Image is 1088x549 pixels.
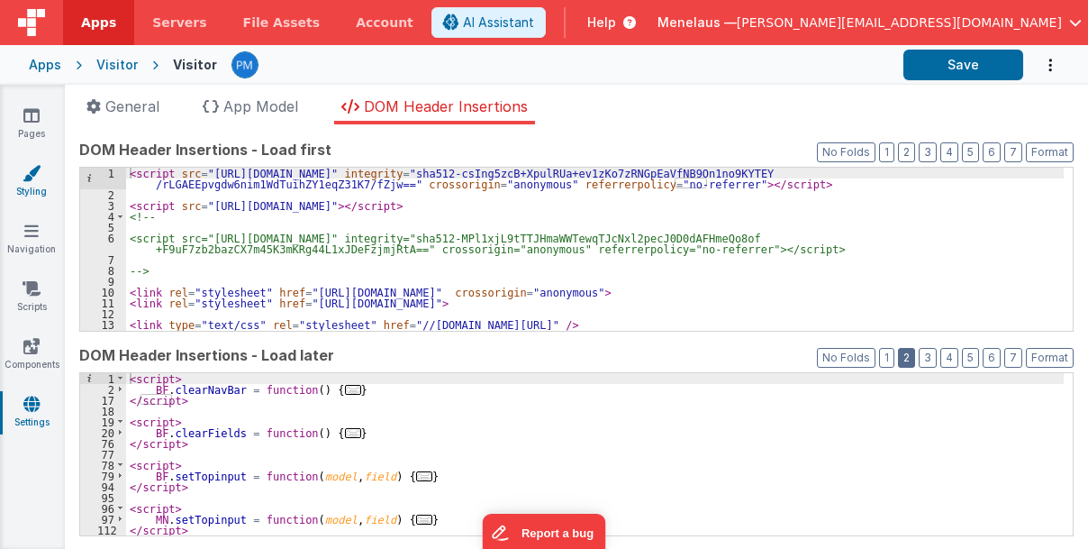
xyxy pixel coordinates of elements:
[80,168,126,189] div: 1
[80,189,126,200] div: 2
[657,14,1082,32] button: Menelaus — [PERSON_NAME][EMAIL_ADDRESS][DOMAIN_NAME]
[1004,348,1022,368] button: 7
[29,56,61,74] div: Apps
[80,514,126,525] div: 97
[345,385,361,395] span: ...
[1004,142,1022,162] button: 7
[80,254,126,265] div: 7
[817,348,875,368] button: No Folds
[80,287,126,297] div: 10
[416,471,432,481] span: ...
[1026,142,1074,162] button: Format
[80,406,126,416] div: 18
[898,142,915,162] button: 2
[364,97,528,115] span: DOM Header Insertions
[80,222,126,233] div: 5
[962,348,979,368] button: 5
[105,97,159,115] span: General
[80,471,126,481] div: 79
[80,276,126,287] div: 9
[1026,348,1074,368] button: Format
[416,515,432,525] span: ...
[80,200,126,211] div: 3
[737,14,1062,32] span: [PERSON_NAME][EMAIL_ADDRESS][DOMAIN_NAME]
[80,503,126,514] div: 96
[80,330,126,341] div: 14
[463,14,534,32] span: AI Assistant
[80,525,126,535] div: 112
[879,142,894,162] button: 1
[80,535,126,546] div: 113
[919,142,937,162] button: 3
[80,319,126,330] div: 13
[345,428,361,438] span: ...
[903,50,1023,80] button: Save
[80,481,126,492] div: 94
[80,416,126,427] div: 19
[80,492,126,503] div: 95
[80,384,126,395] div: 2
[80,460,126,471] div: 78
[96,56,138,74] div: Visitor
[80,211,126,222] div: 4
[817,142,875,162] button: No Folds
[80,308,126,319] div: 12
[243,14,321,32] span: File Assets
[80,449,126,460] div: 77
[587,14,616,32] span: Help
[983,142,1001,162] button: 6
[232,52,258,78] img: a12ed5ba5769bda9d2665f51d2850528
[983,348,1001,368] button: 6
[152,14,206,32] span: Servers
[431,7,546,38] button: AI Assistant
[657,14,737,32] span: Menelaus —
[962,142,979,162] button: 5
[80,265,126,276] div: 8
[80,373,126,384] div: 1
[80,297,126,308] div: 11
[79,344,334,366] span: DOM Header Insertions - Load later
[919,348,937,368] button: 3
[940,348,958,368] button: 4
[80,395,126,406] div: 17
[879,348,894,368] button: 1
[81,14,116,32] span: Apps
[898,348,915,368] button: 2
[80,427,126,438] div: 20
[79,139,331,160] span: DOM Header Insertions - Load first
[173,56,217,74] div: Visitor
[80,233,126,254] div: 6
[940,142,958,162] button: 4
[1023,47,1059,84] button: Options
[223,97,298,115] span: App Model
[80,438,126,449] div: 76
